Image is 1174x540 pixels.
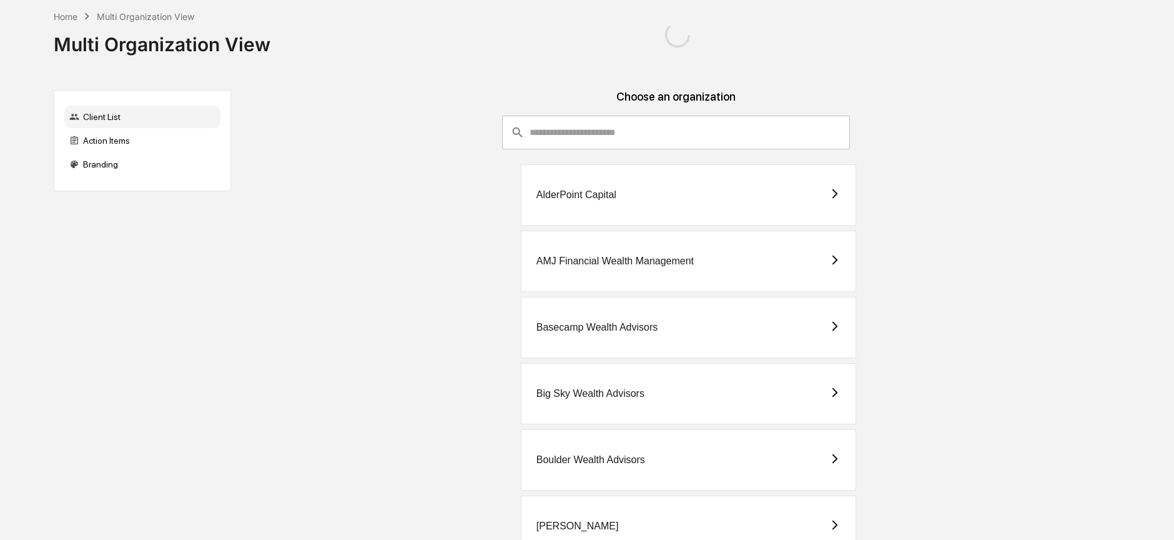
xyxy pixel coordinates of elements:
div: consultant-dashboard__filter-organizations-search-bar [502,116,850,149]
div: AlderPoint Capital [536,189,616,201]
div: Basecamp Wealth Advisors [536,322,658,333]
div: Big Sky Wealth Advisors [536,388,644,399]
div: AMJ Financial Wealth Management [536,256,694,267]
div: Action Items [64,129,220,152]
div: Branding [64,153,220,176]
div: Multi Organization View [54,23,270,56]
div: Choose an organization [241,90,1110,116]
div: Boulder Wealth Advisors [536,454,645,466]
div: Home [54,11,77,22]
div: Multi Organization View [97,11,194,22]
div: Client List [64,106,220,128]
div: [PERSON_NAME] [536,521,619,532]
